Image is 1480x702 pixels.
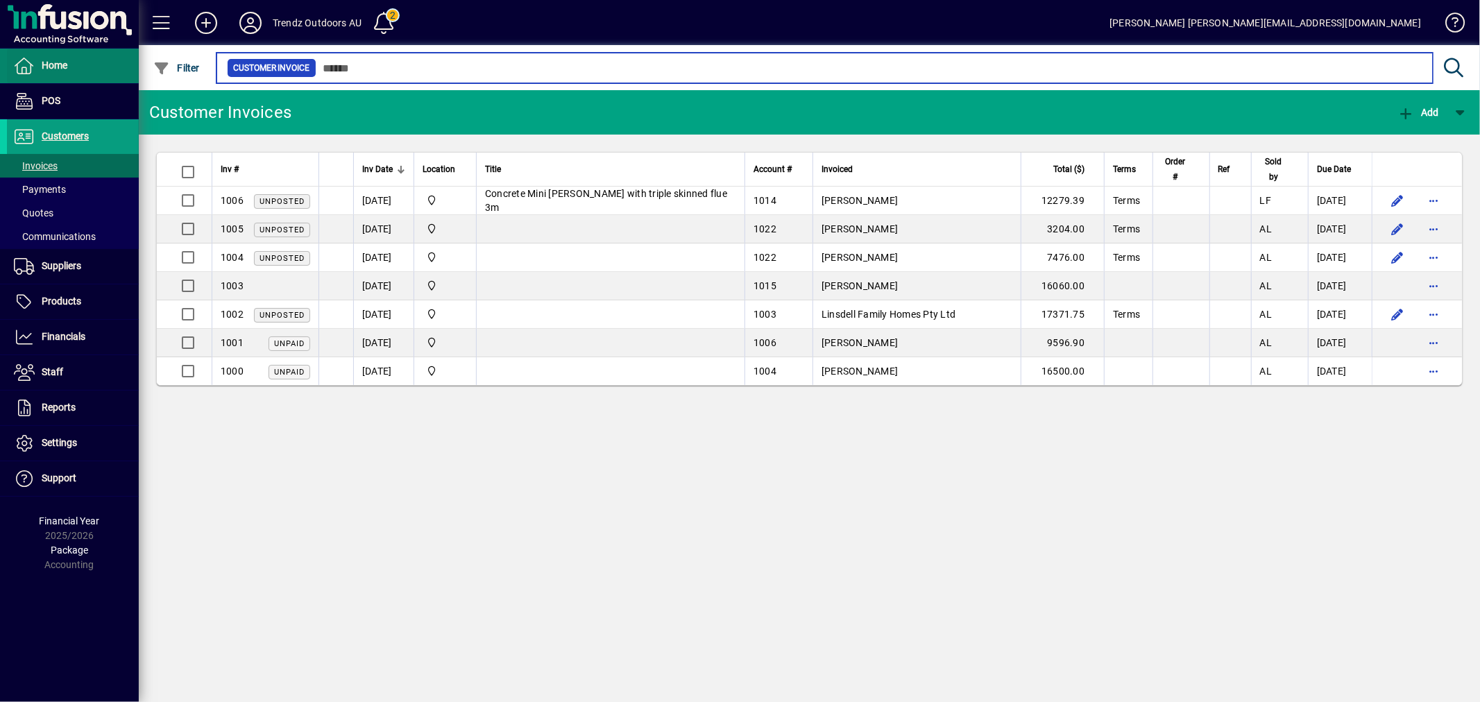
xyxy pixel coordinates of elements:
[1030,162,1097,177] div: Total ($)
[822,252,898,263] span: [PERSON_NAME]
[1422,332,1445,354] button: More options
[353,187,414,215] td: [DATE]
[822,162,853,177] span: Invoiced
[1021,357,1104,385] td: 16500.00
[754,162,804,177] div: Account #
[40,515,100,526] span: Financial Year
[353,215,414,243] td: [DATE]
[485,188,727,213] span: Concrete Mini [PERSON_NAME] with triple skinned flue 3m
[423,363,468,379] span: Central
[1397,107,1439,118] span: Add
[1260,252,1273,263] span: AL
[7,225,139,248] a: Communications
[1386,189,1409,212] button: Edit
[353,272,414,300] td: [DATE]
[7,84,139,119] a: POS
[822,337,898,348] span: [PERSON_NAME]
[228,10,273,35] button: Profile
[221,223,244,234] span: 1005
[1422,246,1445,268] button: More options
[1109,12,1421,34] div: [PERSON_NAME] [PERSON_NAME][EMAIL_ADDRESS][DOMAIN_NAME]
[1260,154,1300,185] div: Sold by
[754,337,776,348] span: 1006
[353,357,414,385] td: [DATE]
[362,162,393,177] span: Inv Date
[1308,215,1372,243] td: [DATE]
[1021,187,1104,215] td: 12279.39
[150,55,203,80] button: Filter
[260,311,305,320] span: Unposted
[221,162,239,177] span: Inv #
[42,260,81,271] span: Suppliers
[221,162,310,177] div: Inv #
[1422,218,1445,240] button: More options
[1394,100,1443,125] button: Add
[1021,243,1104,272] td: 7476.00
[1422,360,1445,382] button: More options
[1260,195,1272,206] span: LF
[42,296,81,307] span: Products
[423,162,455,177] span: Location
[7,49,139,83] a: Home
[822,162,1012,177] div: Invoiced
[1308,329,1372,357] td: [DATE]
[184,10,228,35] button: Add
[1422,189,1445,212] button: More options
[1113,162,1136,177] span: Terms
[822,309,955,320] span: Linsdell Family Homes Pty Ltd
[1317,162,1351,177] span: Due Date
[1021,329,1104,357] td: 9596.90
[1113,223,1140,234] span: Terms
[7,201,139,225] a: Quotes
[7,154,139,178] a: Invoices
[42,95,60,106] span: POS
[14,231,96,242] span: Communications
[42,130,89,142] span: Customers
[221,252,244,263] span: 1004
[274,368,305,377] span: Unpaid
[822,195,898,206] span: [PERSON_NAME]
[7,355,139,390] a: Staff
[7,320,139,354] a: Financials
[423,307,468,322] span: Central
[1260,280,1273,291] span: AL
[1386,303,1409,325] button: Edit
[423,335,468,350] span: Central
[260,225,305,234] span: Unposted
[754,366,776,377] span: 1004
[423,250,468,265] span: Central
[221,366,244,377] span: 1000
[1308,300,1372,329] td: [DATE]
[274,339,305,348] span: Unpaid
[1308,243,1372,272] td: [DATE]
[14,184,66,195] span: Payments
[754,223,776,234] span: 1022
[42,331,85,342] span: Financials
[51,545,88,556] span: Package
[14,160,58,171] span: Invoices
[1053,162,1085,177] span: Total ($)
[353,300,414,329] td: [DATE]
[822,366,898,377] span: [PERSON_NAME]
[485,162,736,177] div: Title
[1162,154,1201,185] div: Order #
[7,461,139,496] a: Support
[7,284,139,319] a: Products
[7,249,139,284] a: Suppliers
[260,197,305,206] span: Unposted
[754,195,776,206] span: 1014
[754,309,776,320] span: 1003
[1260,337,1273,348] span: AL
[1308,187,1372,215] td: [DATE]
[42,472,76,483] span: Support
[1218,162,1243,177] div: Ref
[1317,162,1363,177] div: Due Date
[822,280,898,291] span: [PERSON_NAME]
[42,60,67,71] span: Home
[1260,154,1287,185] span: Sold by
[1260,309,1273,320] span: AL
[221,337,244,348] span: 1001
[754,252,776,263] span: 1022
[1260,223,1273,234] span: AL
[42,366,63,377] span: Staff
